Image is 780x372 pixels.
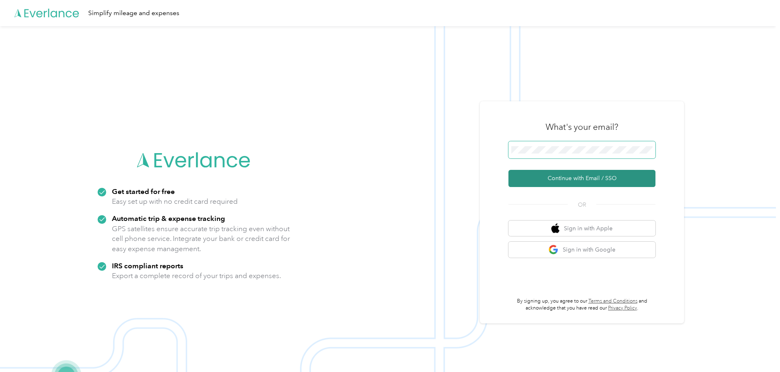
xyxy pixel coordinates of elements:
[508,242,655,258] button: google logoSign in with Google
[112,261,183,270] strong: IRS compliant reports
[508,298,655,312] p: By signing up, you agree to our and acknowledge that you have read our .
[112,224,290,254] p: GPS satellites ensure accurate trip tracking even without cell phone service. Integrate your bank...
[112,214,225,223] strong: Automatic trip & expense tracking
[608,305,637,311] a: Privacy Policy
[548,245,559,255] img: google logo
[112,196,238,207] p: Easy set up with no credit card required
[568,200,596,209] span: OR
[88,8,179,18] div: Simplify mileage and expenses
[551,223,559,234] img: apple logo
[588,298,637,304] a: Terms and Conditions
[112,271,281,281] p: Export a complete record of your trips and expenses.
[508,170,655,187] button: Continue with Email / SSO
[112,187,175,196] strong: Get started for free
[546,121,618,133] h3: What's your email?
[508,221,655,236] button: apple logoSign in with Apple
